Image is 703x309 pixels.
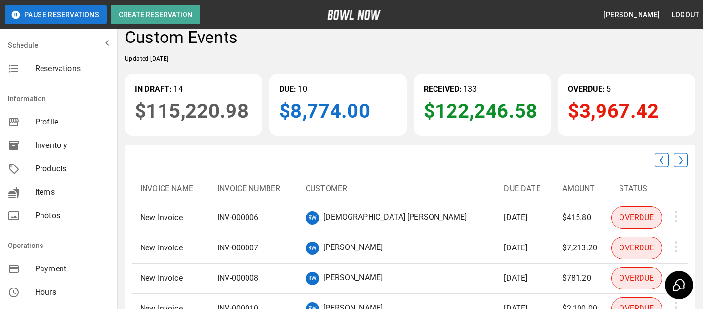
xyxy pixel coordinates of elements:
div: RW [306,242,319,255]
h4: Custom Events [125,27,238,48]
p: $415.80 [562,212,591,224]
p: New Invoice [140,242,183,254]
span: Photos [35,210,109,222]
img: elipsis.svg [675,241,677,253]
p: 5 [568,83,685,95]
p: RECEIVED: [424,83,462,95]
p: INV- 000006 [217,212,259,224]
p: $115,220.98 [135,97,252,126]
p: OVERDUE: [568,83,605,95]
span: Profile [35,116,109,128]
span: Updated [DATE] [125,55,169,62]
p: New Invoice [140,212,183,224]
p: Invoice Name [140,183,193,195]
p: [DATE] [504,212,527,224]
p: $3,967.42 [568,97,685,126]
p: [PERSON_NAME] [323,242,383,255]
p: Due Date [504,183,540,195]
p: [DEMOGRAPHIC_DATA] [PERSON_NAME] [323,211,467,225]
img: inv_prev.svg [655,153,669,167]
p: INV- 000008 [217,272,259,284]
p: Amount [562,183,595,195]
img: inv_next.svg [674,153,688,167]
span: Products [35,163,109,175]
p: $7,213.20 [562,242,597,254]
p: [PERSON_NAME] [323,272,383,285]
p: $122,246.58 [424,97,541,126]
p: [DATE] [504,272,527,284]
img: elipsis.svg [675,211,677,223]
p: $8,774.00 [279,97,397,126]
div: RW [306,272,319,285]
button: [PERSON_NAME] [600,6,663,24]
p: OVERDUE [611,206,662,229]
span: Inventory [35,140,109,151]
p: 10 [279,83,397,95]
button: Logout [668,6,703,24]
p: 14 [135,83,252,95]
span: Reservations [35,63,109,75]
p: Customer [306,183,347,195]
p: [DATE] [504,242,527,254]
img: logo [327,10,381,20]
p: New Invoice [140,272,183,284]
p: OVERDUE [611,237,662,259]
div: RW [306,211,319,225]
span: Hours [35,287,109,298]
p: OVERDUE [611,267,662,289]
p: DUE: [279,83,297,95]
span: Items [35,186,109,198]
button: Pause Reservations [5,5,107,24]
span: Payment [35,263,109,275]
p: INV- 000007 [217,242,259,254]
button: Create Reservation [111,5,200,24]
p: Invoice Number [217,183,280,195]
p: Status [619,183,648,195]
p: $781.20 [562,272,591,284]
p: IN DRAFT: [135,83,172,95]
p: 133 [424,83,541,95]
